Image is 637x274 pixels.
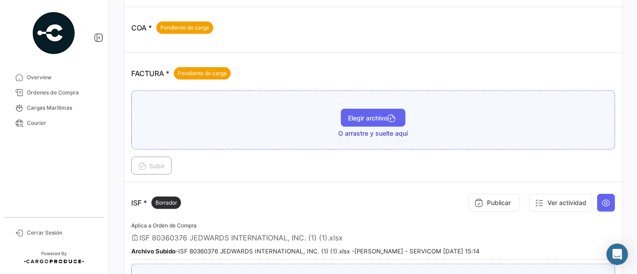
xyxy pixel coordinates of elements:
span: Órdenes de Compra [27,89,97,97]
p: COA * [131,21,213,34]
small: - ISF 80360376 JEDWARDS INTERNATIONAL, INC. (1) (1).xlsx - [PERSON_NAME] - SERVICOM [DATE] 15:14 [131,248,480,255]
p: ISF * [131,197,181,209]
span: Aplica a Orden de Compra [131,222,197,229]
span: Cargas Marítimas [27,104,97,112]
span: O arrastre y suelte aquí [339,129,408,138]
p: FACTURA * [131,67,231,80]
div: Abrir Intercom Messenger [607,244,628,265]
span: Pendiente de carga [178,69,227,77]
span: Courier [27,119,97,127]
img: powered-by.png [31,11,76,56]
a: Cargas Marítimas [7,100,100,116]
button: Subir [131,157,172,175]
span: ISF 80360376 JEDWARDS INTERNATIONAL, INC. (1) (1).xlsx [139,233,343,242]
a: Overview [7,70,100,85]
span: Subir [138,162,164,170]
span: Borrador [155,199,177,207]
span: Elegir archivo [348,114,398,122]
button: Ver actividad [529,194,592,212]
button: Elegir archivo [341,109,405,127]
a: Órdenes de Compra [7,85,100,100]
span: Overview [27,73,97,81]
span: Pendiente de carga [160,24,209,32]
span: Cerrar Sesión [27,229,97,237]
b: Archivo Subido [131,248,176,255]
a: Courier [7,116,100,131]
button: Publicar [469,194,520,212]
